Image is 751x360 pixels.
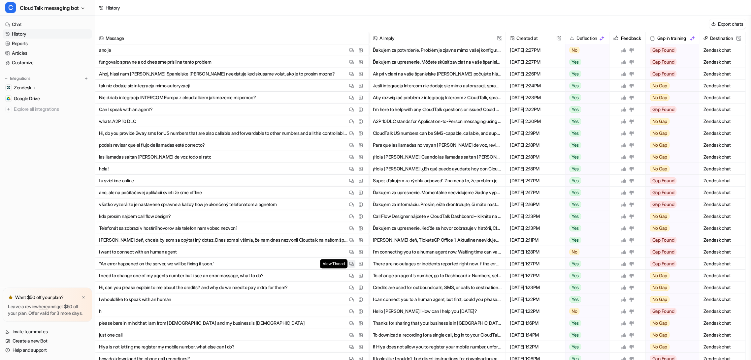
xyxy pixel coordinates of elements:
[373,56,502,68] button: Ďakujem za upresnenie. Môžete skúsiť zavolať na vaše španielske [PERSON_NAME] z iného mobilu aleb...
[702,317,742,329] span: Zendesk chat
[3,75,32,82] button: Integrations
[565,56,606,68] button: Yes
[565,198,606,210] button: Yes
[569,272,581,279] span: Yes
[702,32,742,44] span: Destination
[569,260,581,267] span: Yes
[508,139,562,151] span: [DATE] 2:18PM
[99,341,235,353] p: Hiya is not letting me register my mobile number. what else can I do?
[646,56,694,68] button: Gap Found
[621,32,641,44] h2: Feedback
[702,258,742,270] span: Zendesk chat
[702,68,742,80] span: Zendesk chat
[646,175,694,187] button: Gap Found
[565,80,606,92] button: Yes
[650,82,669,89] span: No Gap
[569,308,580,315] span: No
[646,258,694,270] button: Gap Found
[82,295,85,300] img: x
[646,341,694,353] button: No Gap
[99,175,134,187] p: tu svietime online
[508,246,562,258] span: [DATE] 1:28PM
[702,115,742,127] span: Zendesk chat
[508,329,562,341] span: [DATE] 1:14PM
[3,29,92,39] a: History
[99,258,214,270] p: "An error happened on the server, we will be fixing it soon."
[508,258,562,270] span: [DATE] 1:27PM
[373,341,502,353] button: If Hiya does not allow you to register your mobile number, unfortunately, there are no alternativ...
[99,44,111,56] p: ano je
[373,163,502,175] button: ¡Hola [PERSON_NAME]! ¿En qué puedo ayudarte hoy con CloudTalk?
[508,56,562,68] span: [DATE] 2:27PM
[702,127,742,139] span: Zendesk chat
[650,118,669,125] span: No Gap
[646,222,694,234] button: No Gap
[702,187,742,198] span: Zendesk chat
[646,80,694,92] button: No Gap
[508,198,562,210] span: [DATE] 2:16PM
[650,165,669,172] span: No Gap
[99,163,109,175] p: hola!
[569,59,581,65] span: Yes
[702,44,742,56] span: Zendesk chat
[7,97,11,101] img: Google Drive
[508,270,562,282] span: [DATE] 1:27PM
[565,163,606,175] button: Yes
[646,187,694,198] button: Gap Found
[650,154,669,160] span: No Gap
[565,175,606,187] button: Yes
[650,272,669,279] span: No Gap
[709,19,746,29] button: Export chats
[565,92,606,104] button: Yes
[650,225,669,231] span: No Gap
[5,106,12,112] img: explore all integrations
[99,222,237,234] p: Telefonát sa zobrazí v hostírií hovorov ale telefon nam vobec nezvoní.
[646,317,694,329] button: No Gap
[646,92,694,104] button: No Gap
[508,151,562,163] span: [DATE] 2:18PM
[650,320,669,326] span: No Gap
[99,92,256,104] p: Nie dziala integracja INTERCOM Europa z cloudtalkiem jak mozecie mi pomoc?
[373,68,502,80] button: Ak pri volaní na vaše španielske [PERSON_NAME] počujete hlášku, [PERSON_NAME] neexistuje, príčina...
[569,71,581,77] span: Yes
[373,139,502,151] button: Para que las llamadas no vayan [PERSON_NAME] de voz, revisa lo siguiente en tu Dashboard: - Verif...
[565,282,606,293] button: Yes
[373,234,502,246] button: [PERSON_NAME] deň, TicketsGP Office 1. Aktuálne neevidujeme žiadny výpadok služby CloudTalk. Môže...
[373,305,502,317] button: Hello [PERSON_NAME]! How can I help you [DATE]?
[650,344,669,350] span: No Gap
[646,115,694,127] button: No Gap
[508,187,562,198] span: [DATE] 2:17PM
[650,142,669,148] span: No Gap
[7,86,11,90] img: Zendesk
[650,201,676,208] span: Gap Found
[569,189,581,196] span: Yes
[508,341,562,353] span: [DATE] 1:12PM
[650,213,669,220] span: No Gap
[646,163,694,175] button: No Gap
[8,303,87,316] p: Leave a review and get $50 off your plan. Offer valid for 3 more days.
[569,82,581,89] span: Yes
[373,44,502,56] button: Ďakujem za potvrdenie. Problém je zjavne mimo vašej konfigurácie a eskalujem ho našej podpore. Od...
[646,151,694,163] button: No Gap
[99,104,153,115] p: Can I speak with an agent?
[646,104,694,115] button: Gap Found
[373,92,502,104] button: Aby rozwiązać problem z integracją Intercom z CloudTalk, sprawdź: 1. Czy integrację konfigurował ...
[646,282,694,293] button: No Gap
[99,127,347,139] p: Hi, do you provide 2way sms for US numbers that are also callable and forwardable to other number...
[569,142,581,148] span: Yes
[565,317,606,329] button: Yes
[99,187,202,198] p: ano, ale na počítačovej aplikácii svieti že sme offline
[648,32,696,44] div: Gap in training
[99,317,305,329] p: please bare in mind that I am from [DEMOGRAPHIC_DATA] and my business is [DEMOGRAPHIC_DATA]
[650,189,676,196] span: Gap Found
[508,68,562,80] span: [DATE] 2:26PM
[565,127,606,139] button: Yes
[99,270,264,282] p: I need to change one of my agents number but i see an error massage, what to do?
[4,76,9,81] img: expand menu
[702,246,742,258] span: Zendesk chat
[508,163,562,175] span: [DATE] 2:18PM
[569,344,581,350] span: Yes
[372,32,503,44] span: AI reply
[646,270,694,282] button: No Gap
[99,151,211,163] p: las llamadas saltan [PERSON_NAME] de voz todo el rato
